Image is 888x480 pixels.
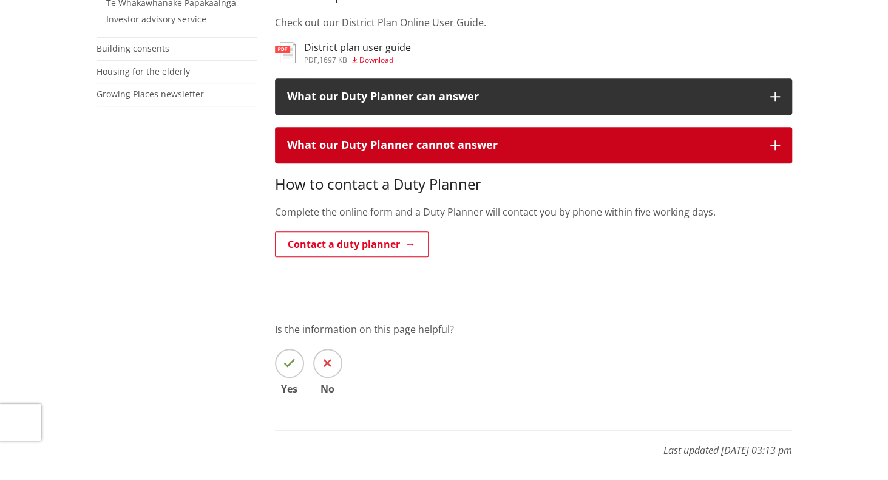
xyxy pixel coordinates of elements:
[275,42,296,63] img: document-pdf.svg
[304,57,411,64] div: ,
[313,384,342,394] span: No
[275,15,792,30] p: Check out our District Plan Online User Guide.
[275,384,304,394] span: Yes
[275,430,792,458] p: Last updated [DATE] 03:13 pm
[97,43,169,54] a: Building consents
[287,139,758,151] div: What our Duty Planner cannot answer
[97,88,204,100] a: Growing Places newsletter
[275,205,792,219] p: Complete the online form and a Duty Planner will contact you by phone within five working days.
[304,42,411,53] h3: District plan user guide
[275,176,792,193] h3: How to contact a Duty Planner
[275,42,411,64] a: District plan user guide pdf,1697 KB Download
[275,127,792,163] button: What our Duty Planner cannot answer
[106,13,206,25] a: Investor advisory service
[97,66,190,77] a: Housing for the elderly
[275,322,792,337] p: Is the information on this page helpful?
[304,55,317,65] span: pdf
[287,91,758,103] div: What our Duty Planner can answer
[275,231,429,257] a: Contact a duty planner
[359,55,393,65] span: Download
[275,78,792,115] button: What our Duty Planner can answer
[319,55,347,65] span: 1697 KB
